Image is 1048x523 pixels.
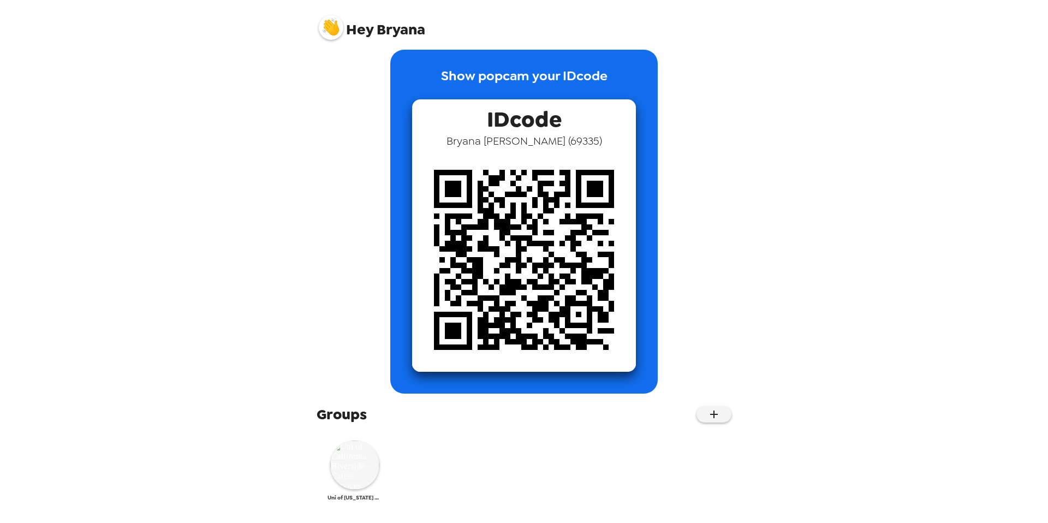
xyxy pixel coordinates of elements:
span: Bryana [319,10,425,37]
span: Groups [317,405,367,424]
img: profile pic [319,15,343,40]
span: IDcode [487,99,562,134]
img: qr code [412,148,636,372]
span: Uni of [US_STATE] Riverside - Career Services [327,494,382,501]
span: Hey [346,20,373,39]
span: Bryana [PERSON_NAME] ( 69335 ) [446,134,602,148]
img: Uni of California Riverside - Career Services [330,441,379,490]
p: Show popcam your IDcode [441,66,608,99]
